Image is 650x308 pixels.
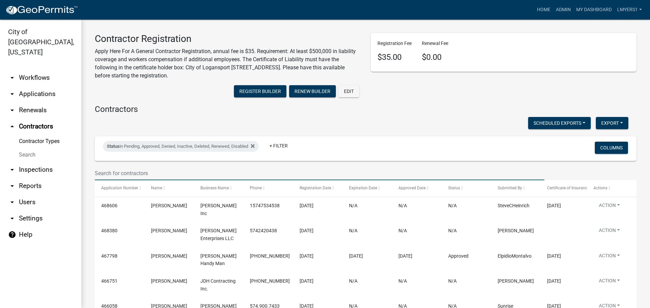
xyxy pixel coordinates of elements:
span: 02/21/2026 [547,253,561,259]
span: Actions [593,186,607,190]
span: Montalvo's Handy Man [200,253,237,266]
button: Action [593,277,625,287]
span: SteveCHeinrich [498,203,529,208]
i: arrow_drop_down [8,214,16,222]
span: N/A [398,278,407,284]
span: N/A [448,203,457,208]
span: 468380 [101,228,117,233]
input: Search for contractors [95,166,544,180]
datatable-header-cell: Business Name [194,180,243,196]
span: Elpidio Montalvo [151,253,187,259]
datatable-header-cell: Actions [587,180,636,196]
a: Home [534,3,553,16]
datatable-header-cell: Registration Date [293,180,342,196]
span: 08/22/2025 [398,253,412,259]
datatable-header-cell: Phone [243,180,293,196]
span: 08/20/2025 [300,278,313,284]
span: Phone [250,186,262,190]
span: Gourley Enterprises LLC [200,228,237,241]
a: + Filter [264,140,293,152]
datatable-header-cell: Status [442,180,491,196]
span: Application Number [101,186,138,190]
span: Status [448,186,460,190]
p: Renewal Fee [422,40,448,47]
span: 574-398-0109 [250,253,290,259]
span: Business Name [200,186,229,190]
i: arrow_drop_down [8,106,16,114]
button: Action [593,202,625,212]
datatable-header-cell: Approved Date [392,180,441,196]
span: N/A [349,203,357,208]
i: arrow_drop_down [8,198,16,206]
span: Chas A Michael Inc [200,203,237,216]
span: ElpidioMontalvo [498,253,532,259]
span: 02/21/2026 [349,253,363,259]
button: Export [596,117,628,129]
button: Action [593,252,625,262]
span: 467798 [101,253,117,259]
button: Action [593,227,625,237]
span: N/A [398,203,407,208]
a: lmyers1 [614,3,645,16]
span: Registration Date [300,186,331,190]
p: Apply Here For A General Contractor Registration, annual fee is $35. Requirement: At least $500,0... [95,47,361,80]
h4: Contractors [95,104,636,114]
span: Berman [498,278,534,284]
div: in Pending, Approved, Denied, Inactive, Deleted, Renewed, Disabled [103,141,259,152]
span: Steve Heinrich [151,203,187,208]
datatable-header-cell: Application Number [95,180,144,196]
span: Approved [448,253,469,259]
h4: $0.00 [422,52,448,62]
a: My Dashboard [573,3,614,16]
span: N/A [448,228,457,233]
span: 08/22/2025 [300,253,313,259]
button: Register Builder [234,85,286,97]
datatable-header-cell: Submitted By [491,180,541,196]
span: Adam Gourley [498,228,534,233]
span: 07/01/2026 [547,203,561,208]
i: arrow_drop_down [8,166,16,174]
button: Columns [595,142,628,154]
span: N/A [349,278,357,284]
i: arrow_drop_down [8,74,16,82]
button: Renew Builder [289,85,336,97]
button: Scheduled Exports [528,117,591,129]
span: 5742420438 [250,228,277,233]
p: Registration Fee [377,40,412,47]
span: 317-417-9852 [250,278,290,284]
i: arrow_drop_down [8,90,16,98]
i: arrow_drop_down [8,182,16,190]
span: Approved Date [398,186,426,190]
i: help [8,231,16,239]
span: Expiration Date [349,186,377,190]
h4: $35.00 [377,52,412,62]
span: Status [107,144,120,149]
span: N/A [349,228,357,233]
i: arrow_drop_up [8,122,16,131]
datatable-header-cell: Certificate of Insurance Expiration [541,180,587,196]
datatable-header-cell: Expiration Date [343,180,392,196]
h3: Contractor Registration [95,33,361,45]
span: JDH Contracting Inc. [200,278,236,291]
span: Submitted By [498,186,522,190]
span: 466751 [101,278,117,284]
span: Name [151,186,162,190]
span: 468606 [101,203,117,208]
button: Edit [339,85,359,97]
span: 15747534538 [250,203,280,208]
datatable-header-cell: Name [144,180,194,196]
span: N/A [448,278,457,284]
span: 05/04/2026 [547,278,561,284]
span: 08/24/2025 [300,228,313,233]
a: Admin [553,3,573,16]
span: 08/25/2025 [300,203,313,208]
span: N/A [398,228,407,233]
span: Adam E [151,228,187,233]
span: David [151,278,187,284]
span: Certificate of Insurance Expiration [547,186,609,190]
